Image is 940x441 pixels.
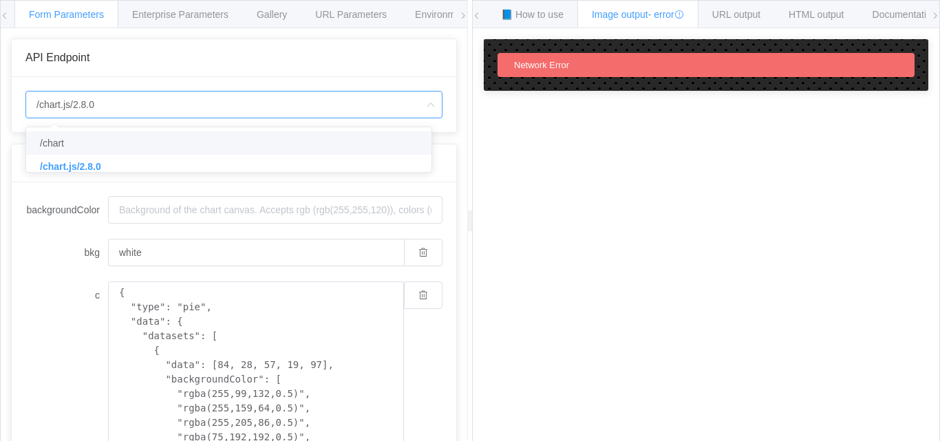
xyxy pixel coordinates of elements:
span: Environments [415,9,474,20]
span: API Endpoint [25,52,89,63]
span: /chart.js/2.8.0 [40,161,101,172]
span: URL output [712,9,760,20]
span: /chart [40,138,64,149]
span: HTML output [789,9,844,20]
label: backgroundColor [25,196,108,224]
span: Enterprise Parameters [132,9,228,20]
input: Background of the chart canvas. Accepts rgb (rgb(255,255,120)), colors (red), and url-encoded hex... [108,239,404,266]
input: Select [25,91,442,118]
span: Image output [592,9,684,20]
input: Background of the chart canvas. Accepts rgb (rgb(255,255,120)), colors (red), and url-encoded hex... [108,196,442,224]
span: Network Error [514,60,569,70]
label: c [25,281,108,309]
span: Gallery [257,9,287,20]
label: bkg [25,239,108,266]
span: - error [648,9,684,20]
span: URL Parameters [315,9,387,20]
span: 📘 How to use [501,9,564,20]
span: Form Parameters [29,9,104,20]
span: Documentation [873,9,937,20]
